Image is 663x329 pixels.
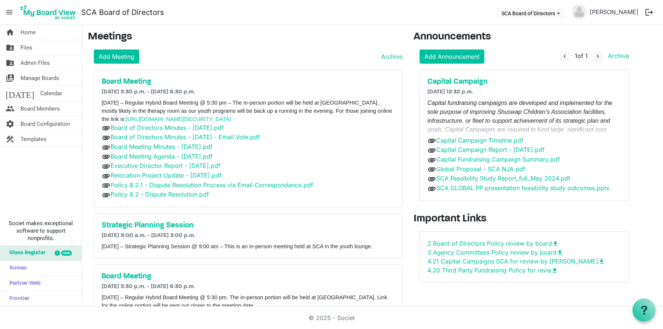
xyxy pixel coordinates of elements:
button: SCA Board of Directors dropdownbutton [497,8,565,18]
h6: [DATE] 5:30 p.m. - [DATE] 6:30 p.m. [102,283,395,290]
a: 4.20 Third Party Fundraising Policy for reviedownload [427,266,558,274]
span: Capital fundraising campaigns are developed and implemented for the sole purpose of improving Shu... [427,100,616,178]
a: Executive Director Report - [DATE].pdf [111,162,220,169]
a: 4.21 Capital Campaigns SCA for review by [PERSON_NAME]download [427,258,605,265]
a: Capital Campaign Report - [DATE].pdf [436,146,545,153]
a: Add Announcement [420,49,484,64]
button: logout [641,4,657,20]
a: SCA GLOBAL PP presentation feasibility study outcomes.pptx [436,184,609,192]
a: SCA Board of Directors [81,5,164,20]
span: attachment [102,172,111,181]
a: 3 Agency Committees Policy review by boarddownload [427,249,563,256]
a: SCA Feasibility Study Report_full_May 2024.pdf [436,175,570,182]
span: download [551,267,558,274]
span: attachment [427,184,436,193]
a: Archive [605,52,629,60]
span: Templates [20,132,47,147]
span: attachment [102,124,111,132]
span: Glass Register [6,246,45,261]
p: [DATE] – Strategic Planning Session @ 9:00 am – This is an in-person meeting held at SCA in the y... [102,242,395,250]
a: 2 Board of Directors Policy review by boarddownload [427,240,559,247]
span: attachment [102,181,111,190]
span: Admin Files [20,55,50,70]
span: Calendar [40,86,62,101]
span: switch_account [6,71,15,86]
span: [DATE] 12:32 p.m. [427,89,473,95]
img: My Board View Logo [18,3,78,22]
span: Frontier [6,291,29,306]
span: menu [2,5,16,19]
span: folder_shared [6,40,15,55]
span: settings [6,116,15,131]
span: Board Configuration [20,116,70,131]
a: Board Meeting Agenda - [DATE].pdf [111,153,213,160]
span: Manage Boards [20,71,59,86]
span: 1 [575,52,577,60]
span: Partner Web [6,276,41,291]
a: Relocation Project Update - [DATE].pdf [111,172,221,179]
span: construction [6,132,15,147]
span: attachment [102,191,111,199]
span: Board Members [20,101,60,116]
img: no-profile-picture.svg [572,4,587,19]
button: navigate_before [560,51,570,62]
a: My Board View Logo [18,3,81,22]
a: Board of Directors Minutes - [DATE].pdf [111,124,224,131]
a: Add Meeting [94,49,139,64]
span: attachment [102,162,111,171]
a: Archive [378,52,402,61]
span: Sumac [6,261,27,276]
span: attachment [427,146,436,155]
a: Policy 8.2.1 - Dispute Resolution Process via Email Correspondance.pdf [111,181,313,189]
h3: Important Links [414,213,635,226]
a: Capital Campaign [427,77,621,86]
span: download [557,249,563,256]
a: Capital Campaign Timeline.pdf [436,137,523,144]
a: Board of Directors Minutes - [DATE] - Email Vote.pdf [111,133,260,141]
h3: Meetings [88,31,402,44]
span: Files [20,40,32,55]
span: folder_shared [6,55,15,70]
span: attachment [427,175,436,183]
span: attachment [427,136,436,145]
span: of 1 [575,52,588,60]
a: Policy 8.2 - Dispute Resolution.pdf [111,191,209,198]
span: attachment [102,152,111,161]
span: people [6,101,15,116]
div: new [61,250,72,256]
a: Global Proposal - SCA NJA.pdf [436,165,525,173]
a: Strategic Planning Session [102,221,395,230]
a: [PERSON_NAME] [587,4,641,19]
span: attachment [102,143,111,152]
button: navigate_next [593,51,603,62]
span: navigate_next [595,53,601,60]
p: [DATE] – Regular Hybrid Board Meeting @ 5:30 pm – The in-person portion will be held at [GEOGRAPH... [102,99,395,123]
a: © 2025 - Societ [309,314,355,322]
a: Board Meeting [102,77,395,86]
a: Board Meeting [102,272,395,281]
span: [DATE] [6,86,34,101]
h6: [DATE] 5:30 p.m. - [DATE] 6:30 p.m. [102,89,395,96]
span: Societ makes exceptional software to support nonprofits. [3,220,78,242]
h6: [DATE] 9:00 a.m. - [DATE] 3:00 p.m. [102,232,395,239]
h3: Announcements [414,31,635,44]
span: home [6,25,15,40]
span: Home [20,25,36,40]
a: Board Meeting Minutes - [DATE].pdf [111,143,213,150]
span: attachment [427,156,436,164]
span: navigate_before [561,53,568,60]
span: download [598,258,605,265]
span: download [552,240,559,247]
p: [DATE] – Regular Hybrid Board Meeting @ 5:30 pm. The in-person portion will be held at [GEOGRAPHI... [102,293,395,310]
a: [URL][DOMAIN_NAME][SECURITY_DATA] [126,116,231,122]
span: attachment [427,165,436,174]
span: attachment [102,133,111,142]
a: Capital Fundraising Campaign Summary.pdf [436,156,560,163]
